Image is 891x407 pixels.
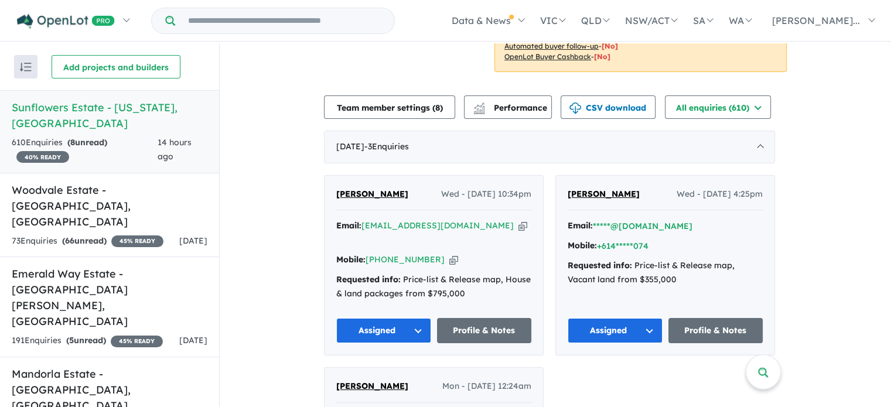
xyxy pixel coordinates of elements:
[772,15,860,26] span: [PERSON_NAME]...
[568,240,597,251] strong: Mobile:
[12,100,207,131] h5: Sunflowers Estate - [US_STATE] , [GEOGRAPHIC_DATA]
[336,379,408,394] a: [PERSON_NAME]
[568,189,640,199] span: [PERSON_NAME]
[504,52,591,61] u: OpenLot Buyer Cashback
[52,55,180,78] button: Add projects and builders
[336,187,408,201] a: [PERSON_NAME]
[177,8,392,33] input: Try estate name, suburb, builder or developer
[336,381,408,391] span: [PERSON_NAME]
[336,274,401,285] strong: Requested info:
[67,137,107,148] strong: ( unread)
[336,220,361,231] strong: Email:
[475,102,547,113] span: Performance
[12,182,207,230] h5: Woodvale Estate - [GEOGRAPHIC_DATA] , [GEOGRAPHIC_DATA]
[677,187,763,201] span: Wed - [DATE] 4:25pm
[324,131,775,163] div: [DATE]
[12,266,207,329] h5: Emerald Way Estate - [GEOGRAPHIC_DATA][PERSON_NAME] , [GEOGRAPHIC_DATA]
[504,42,599,50] u: Automated buyer follow-up
[361,220,514,231] a: [EMAIL_ADDRESS][DOMAIN_NAME]
[473,106,485,114] img: bar-chart.svg
[464,95,552,119] button: Performance
[568,220,593,231] strong: Email:
[336,254,366,265] strong: Mobile:
[65,235,74,246] span: 66
[441,187,531,201] span: Wed - [DATE] 10:34pm
[12,136,158,164] div: 610 Enquir ies
[336,189,408,199] span: [PERSON_NAME]
[70,137,75,148] span: 8
[12,334,163,348] div: 191 Enquir ies
[158,137,192,162] span: 14 hours ago
[69,335,74,346] span: 5
[569,102,581,114] img: download icon
[336,273,531,301] div: Price-list & Release map, House & land packages from $795,000
[16,151,69,163] span: 40 % READY
[668,318,763,343] a: Profile & Notes
[111,235,163,247] span: 45 % READY
[324,95,455,119] button: Team member settings (8)
[602,42,618,50] span: [No]
[179,235,207,246] span: [DATE]
[594,52,610,61] span: [No]
[20,63,32,71] img: sort.svg
[442,379,531,394] span: Mon - [DATE] 12:24am
[179,335,207,346] span: [DATE]
[568,187,640,201] a: [PERSON_NAME]
[364,141,409,152] span: - 3 Enquir ies
[17,14,115,29] img: Openlot PRO Logo White
[568,318,663,343] button: Assigned
[437,318,532,343] a: Profile & Notes
[366,254,445,265] a: [PHONE_NUMBER]
[665,95,771,119] button: All enquiries (610)
[111,336,163,347] span: 45 % READY
[12,234,163,248] div: 73 Enquir ies
[474,102,484,109] img: line-chart.svg
[568,259,763,287] div: Price-list & Release map, Vacant land from $355,000
[66,335,106,346] strong: ( unread)
[568,260,632,271] strong: Requested info:
[449,254,458,266] button: Copy
[336,318,431,343] button: Assigned
[435,102,440,113] span: 8
[62,235,107,246] strong: ( unread)
[561,95,656,119] button: CSV download
[518,220,527,232] button: Copy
